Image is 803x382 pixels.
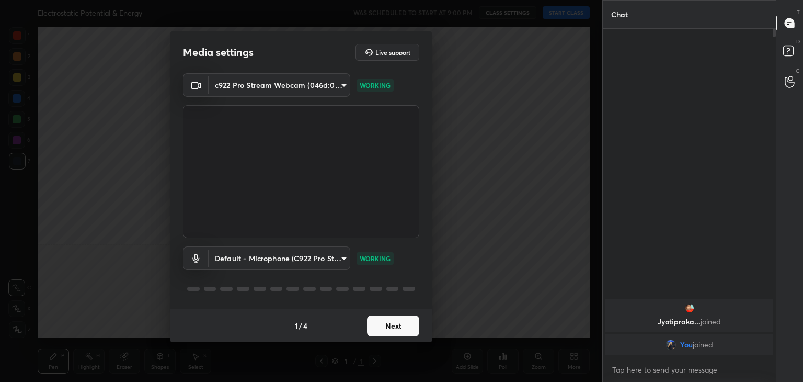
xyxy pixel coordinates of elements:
p: T [797,8,800,16]
p: WORKING [360,81,391,90]
div: c922 Pro Stream Webcam (046d:085c) [209,246,350,270]
h4: 1 [295,320,298,331]
h2: Media settings [183,46,254,59]
h4: / [299,320,302,331]
button: Next [367,316,419,336]
p: G [796,67,800,75]
span: joined [693,341,713,349]
h5: Live support [375,49,410,55]
h4: 4 [303,320,307,331]
p: Chat [603,1,636,28]
span: joined [701,317,721,327]
img: d89acffa0b7b45d28d6908ca2ce42307.jpg [666,340,676,350]
div: c922 Pro Stream Webcam (046d:085c) [209,73,350,97]
p: D [796,38,800,46]
span: You [680,341,693,349]
div: grid [603,297,776,357]
p: Jyotipraka... [612,318,767,326]
img: 922e095d8a794c9fa4068583d59d0993.jpg [684,303,695,313]
p: WORKING [360,254,391,263]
